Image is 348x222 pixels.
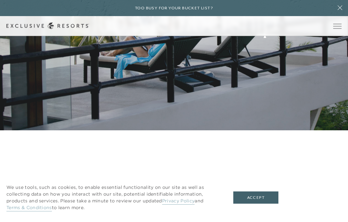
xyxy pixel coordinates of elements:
button: Open navigation [333,24,342,28]
h6: Too busy for your bucket list? [135,5,213,11]
a: Privacy Policy [162,198,195,205]
p: We use tools, such as cookies, to enable essential functionality on our site as well as collectin... [6,184,220,211]
button: Accept [233,191,278,204]
a: Terms & Conditions [6,205,52,211]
